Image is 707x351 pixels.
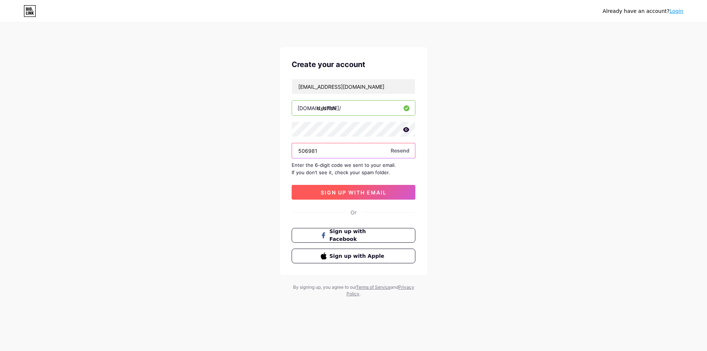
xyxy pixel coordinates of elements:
button: Sign up with Facebook [292,228,415,243]
div: Already have an account? [603,7,683,15]
span: Sign up with Facebook [330,228,387,243]
div: [DOMAIN_NAME]/ [298,104,341,112]
a: Login [669,8,683,14]
span: sign up with email [321,189,387,196]
span: Sign up with Apple [330,252,387,260]
input: Paste login code [292,143,415,158]
div: By signing up, you agree to our and . [291,284,416,297]
button: Sign up with Apple [292,249,415,263]
input: Email [292,79,415,94]
input: username [292,101,415,115]
div: Or [351,208,356,216]
span: Resend [391,147,409,154]
button: sign up with email [292,185,415,200]
a: Terms of Service [356,284,391,290]
div: Enter the 6-digit code we sent to your email. If you don’t see it, check your spam folder. [292,161,415,176]
div: Create your account [292,59,415,70]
